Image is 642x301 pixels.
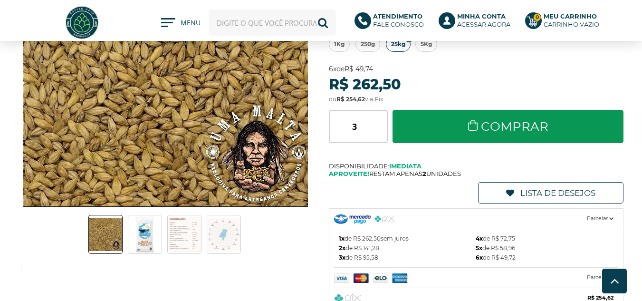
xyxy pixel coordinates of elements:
b: Minha Conta [457,12,506,20]
b: Imediata [389,162,422,170]
a: AtendimentoFale conosco [355,12,429,33]
span: de R$ 95,58 [339,253,378,262]
img: Malte Pale Ale Uma Malta - Alto En El Cielo - Imagem 3 [168,217,201,252]
strong: R$ 49,74 [345,65,373,73]
b: 4x [476,235,483,242]
a: 250g [355,37,380,52]
img: Malte Pale Ale Uma Malta - Alto En El Cielo - Imagem 4 [207,218,240,251]
span: Disponibilidade: [329,162,624,170]
a: 5Kg [415,37,437,52]
img: PIX [374,215,395,223]
img: Malte Pale Ale Uma Malta - Alto En El Cielo - Imagem 1 [89,218,122,251]
strong: 6x [329,65,336,73]
img: Mercado Pago Checkout PRO [334,214,371,224]
span: Parcelas [587,272,613,282]
button: MENU [161,18,199,28]
a: Comprar [393,110,624,143]
span: 5Kg [421,37,432,51]
b: 1x [339,235,345,242]
img: Mercado Pago [334,273,427,283]
b: 3x [339,254,345,261]
a: 25kg [386,37,411,52]
span: Parcelas [587,214,613,223]
p: Acessar agora [457,12,510,29]
b: 5x [476,244,482,252]
a: 1Kg [329,37,350,52]
a: Minha ContaAcessar agora [439,12,516,33]
b: Aproveite! [329,170,369,177]
a: Malte Pale Ale Uma Malta - Alto En El Cielo - Imagem 2 [128,215,162,254]
span: Restam apenas unidades [329,170,624,177]
a: Parcelas [334,268,619,288]
span: 1Kg [334,37,345,51]
b: 2 [422,170,426,177]
span: de R$ 72,75 [476,234,515,243]
span: de R$ 141,28 [339,243,379,253]
img: Malte Pale Ale Uma Malta - Alto En El Cielo - Imagem 2 [134,215,156,253]
span: MENU [181,18,199,32]
img: Hopfen Haus BrewShop [64,5,100,40]
span: de R$ 49,72 [476,253,516,262]
b: Meu Carrinho [544,12,597,20]
p: Fale conosco [373,12,424,29]
a: Lista de Desejos [478,182,623,204]
b: Atendimento [373,12,422,20]
b: 6x [476,254,483,261]
strong: R$ 262,50 [329,76,401,93]
b: 2x [339,244,345,252]
span: 250g [361,37,375,51]
input: Digite o que você procura [209,10,336,36]
span: de R$ 58,96 [476,243,515,253]
a: Malte Pale Ale Uma Malta - Alto En El Cielo - Imagem 4 [207,215,241,254]
span: de [329,65,373,73]
button: Buscar [310,10,336,36]
span: 25kg [391,37,405,51]
a: Malte Pale Ale Uma Malta - Alto En El Cielo - Imagem 3 [167,215,201,254]
div: Carrinho Vazio [544,20,599,29]
span: de R$ 262,50 sem juros [339,234,409,243]
strong: R$ 254,62 [336,96,365,103]
a: Malte Pale Ale Uma Malta - Alto En El Cielo - Imagem 1 [88,215,123,254]
a: Parcelas [334,209,619,229]
span: ou via Pix [329,96,383,103]
strong: 0 [533,13,541,21]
